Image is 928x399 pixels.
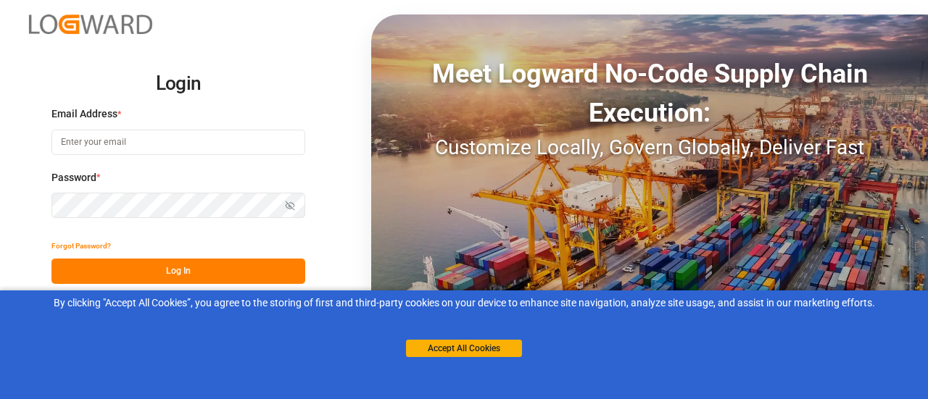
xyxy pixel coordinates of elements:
[51,259,305,284] button: Log In
[29,14,152,34] img: Logward_new_orange.png
[371,133,928,163] div: Customize Locally, Govern Globally, Deliver Fast
[51,130,305,155] input: Enter your email
[406,340,522,357] button: Accept All Cookies
[51,106,117,122] span: Email Address
[10,295,918,311] div: By clicking "Accept All Cookies”, you agree to the storing of first and third-party cookies on yo...
[51,61,305,107] h2: Login
[51,170,96,185] span: Password
[51,233,111,259] button: Forgot Password?
[371,54,928,133] div: Meet Logward No-Code Supply Chain Execution:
